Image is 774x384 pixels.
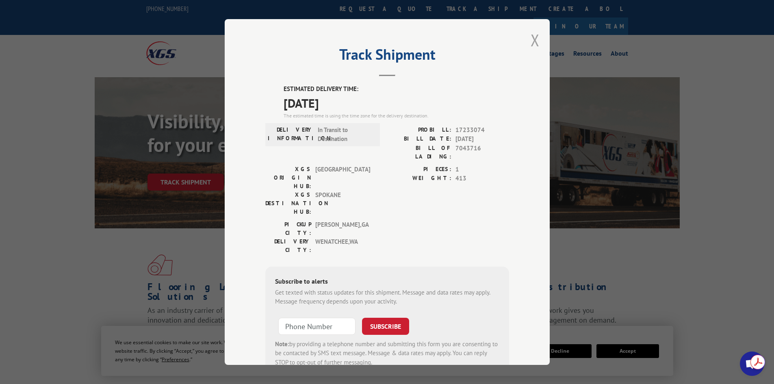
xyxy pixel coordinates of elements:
[315,191,370,216] span: SPOKANE
[362,318,409,335] button: SUBSCRIBE
[265,165,311,191] label: XGS ORIGIN HUB:
[455,126,509,135] span: 17233074
[387,165,451,174] label: PIECES:
[265,220,311,237] label: PICKUP CITY:
[275,288,499,306] div: Get texted with status updates for this shipment. Message and data rates may apply. Message frequ...
[284,85,509,94] label: ESTIMATED DELIVERY TIME:
[284,94,509,112] span: [DATE]
[455,144,509,161] span: 7043716
[315,220,370,237] span: [PERSON_NAME] , GA
[387,174,451,183] label: WEIGHT:
[315,165,370,191] span: [GEOGRAPHIC_DATA]
[318,126,373,144] span: In Transit to Destination
[265,237,311,254] label: DELIVERY CITY:
[315,237,370,254] span: WENATCHEE , WA
[278,318,356,335] input: Phone Number
[268,126,314,144] label: DELIVERY INFORMATION:
[387,135,451,144] label: BILL DATE:
[284,112,509,119] div: The estimated time is using the time zone for the delivery destination.
[531,29,540,51] button: Close modal
[275,276,499,288] div: Subscribe to alerts
[455,135,509,144] span: [DATE]
[265,191,311,216] label: XGS DESTINATION HUB:
[455,165,509,174] span: 1
[275,340,499,367] div: by providing a telephone number and submitting this form you are consenting to be contacted by SM...
[387,144,451,161] label: BILL OF LADING:
[455,174,509,183] span: 413
[740,351,764,376] div: Open chat
[265,49,509,64] h2: Track Shipment
[275,340,289,348] strong: Note:
[387,126,451,135] label: PROBILL:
